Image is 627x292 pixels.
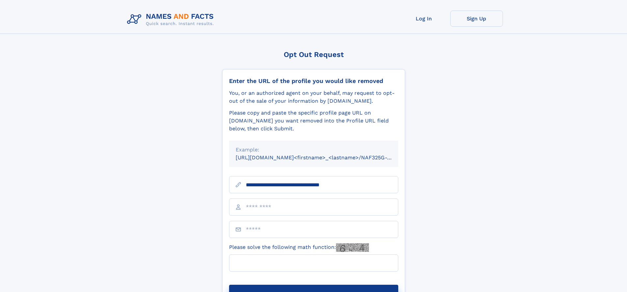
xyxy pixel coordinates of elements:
div: Example: [236,146,392,154]
div: Please copy and paste the specific profile page URL on [DOMAIN_NAME] you want removed into the Pr... [229,109,398,133]
div: Enter the URL of the profile you would like removed [229,77,398,85]
div: Opt Out Request [222,50,405,59]
a: Log In [398,11,450,27]
small: [URL][DOMAIN_NAME]<firstname>_<lastname>/NAF325G-xxxxxxxx [236,154,411,161]
a: Sign Up [450,11,503,27]
img: Logo Names and Facts [124,11,219,28]
div: You, or an authorized agent on your behalf, may request to opt-out of the sale of your informatio... [229,89,398,105]
label: Please solve the following math function: [229,243,369,252]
